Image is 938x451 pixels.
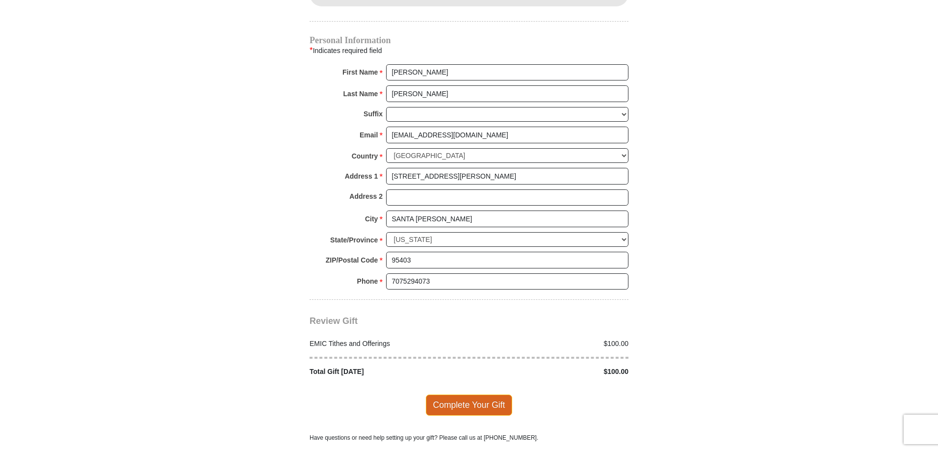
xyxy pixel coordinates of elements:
div: Total Gift [DATE] [305,367,469,377]
strong: State/Province [330,233,378,247]
strong: City [365,212,378,226]
strong: Email [360,128,378,142]
div: $100.00 [469,339,634,349]
span: Review Gift [310,316,358,326]
div: $100.00 [469,367,634,377]
strong: Address 1 [345,169,378,183]
strong: ZIP/Postal Code [326,253,378,267]
strong: Address 2 [349,189,383,203]
p: Have questions or need help setting up your gift? Please call us at [PHONE_NUMBER]. [310,433,628,442]
strong: Phone [357,274,378,288]
h4: Personal Information [310,36,628,44]
strong: Country [352,149,378,163]
div: EMIC Tithes and Offerings [305,339,469,349]
span: Complete Your Gift [426,395,513,415]
strong: First Name [342,65,378,79]
strong: Last Name [343,87,378,101]
strong: Suffix [364,107,383,121]
div: Indicates required field [310,44,628,57]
